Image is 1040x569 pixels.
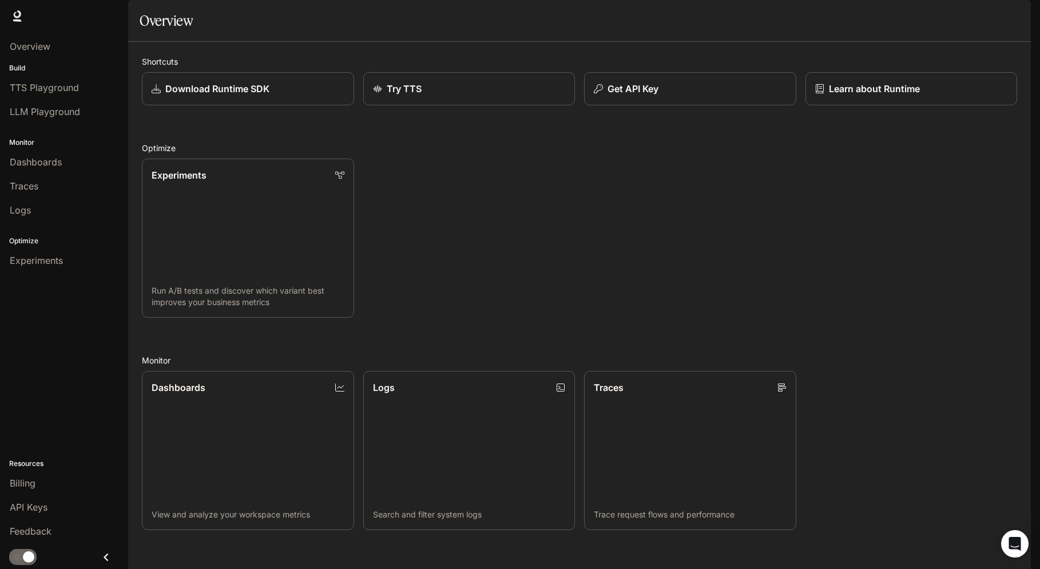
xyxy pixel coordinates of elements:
p: Get API Key [608,82,658,96]
p: Try TTS [387,82,422,96]
h1: Overview [140,9,193,32]
h2: Optimize [142,142,1017,154]
p: Learn about Runtime [829,82,920,96]
p: Traces [594,381,624,394]
p: Download Runtime SDK [165,82,269,96]
p: Logs [373,381,395,394]
a: ExperimentsRun A/B tests and discover which variant best improves your business metrics [142,159,354,318]
a: LogsSearch and filter system logs [363,371,575,530]
a: TracesTrace request flows and performance [584,371,796,530]
p: Dashboards [152,381,205,394]
p: View and analyze your workspace metrics [152,509,344,520]
a: DashboardsView and analyze your workspace metrics [142,371,354,530]
button: Get API Key [584,72,796,105]
p: Search and filter system logs [373,509,566,520]
a: Learn about Runtime [805,72,1018,105]
a: Download Runtime SDK [142,72,354,105]
h2: Monitor [142,354,1017,366]
a: Try TTS [363,72,575,105]
h2: Shortcuts [142,56,1017,68]
p: Experiments [152,168,207,182]
p: Trace request flows and performance [594,509,787,520]
div: Open Intercom Messenger [1001,530,1029,558]
p: Run A/B tests and discover which variant best improves your business metrics [152,285,344,308]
